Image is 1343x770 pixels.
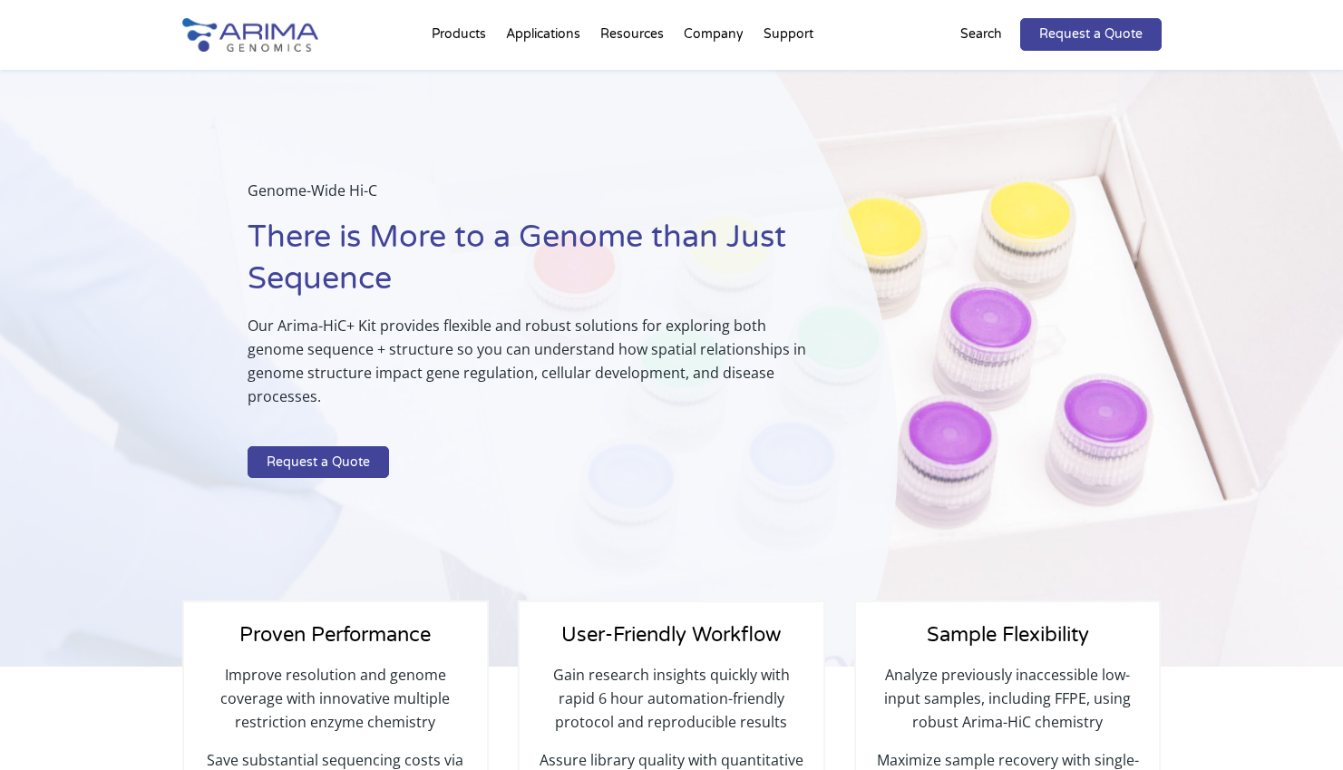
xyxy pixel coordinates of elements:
[538,663,804,748] p: Gain research insights quickly with rapid 6 hour automation-friendly protocol and reproducible re...
[1020,18,1162,51] a: Request a Quote
[927,623,1089,647] span: Sample Flexibility
[874,663,1141,748] p: Analyze previously inaccessible low-input samples, including FFPE, using robust Arima-HiC chemistry
[248,217,808,314] h1: There is More to a Genome than Just Sequence
[239,623,431,647] span: Proven Performance
[248,446,389,479] a: Request a Quote
[248,314,808,423] p: Our Arima-HiC+ Kit provides flexible and robust solutions for exploring both genome sequence + st...
[248,179,808,217] p: Genome-Wide Hi-C
[960,23,1002,46] p: Search
[561,623,781,647] span: User-Friendly Workflow
[202,663,469,748] p: Improve resolution and genome coverage with innovative multiple restriction enzyme chemistry
[182,18,318,52] img: Arima-Genomics-logo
